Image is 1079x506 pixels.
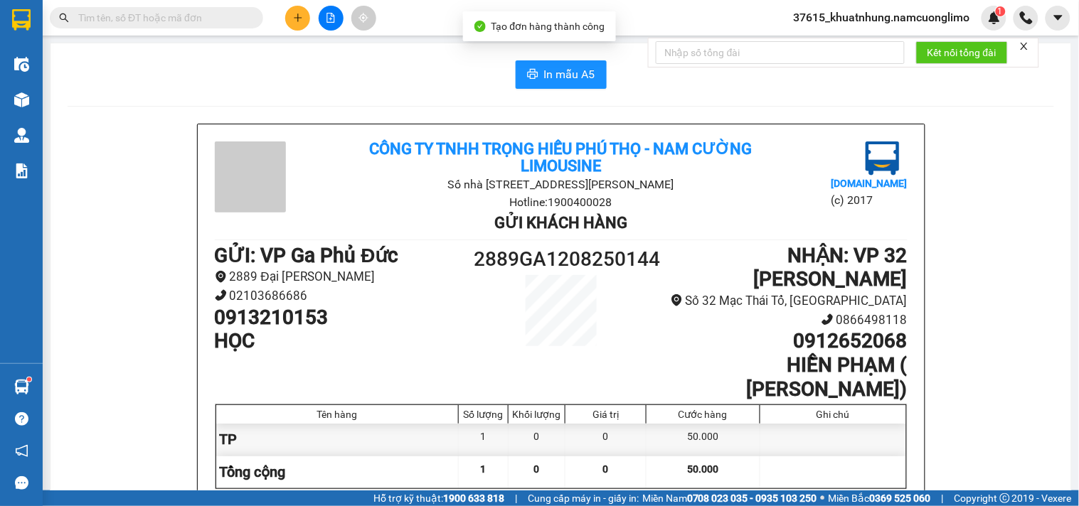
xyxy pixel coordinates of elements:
[822,313,834,325] span: phone
[687,492,817,504] strong: 0708 023 035 - 0935 103 250
[78,10,246,26] input: Tìm tên, số ĐT hoặc mã đơn
[15,444,28,458] span: notification
[650,409,755,420] div: Cước hàng
[215,286,474,306] li: 02103686686
[14,379,29,394] img: warehouse-icon
[647,329,907,353] h1: 0912652068
[14,57,29,72] img: warehouse-icon
[474,21,486,32] span: check-circle
[544,65,595,83] span: In mẫu A5
[491,21,605,32] span: Tạo đơn hàng thành công
[14,163,29,178] img: solution-icon
[59,13,69,23] span: search
[215,267,474,286] li: 2889 Đại [PERSON_NAME]
[358,13,368,23] span: aim
[821,495,825,501] span: ⚪️
[509,424,565,456] div: 0
[642,490,817,506] span: Miền Nam
[1000,493,1010,503] span: copyright
[528,490,639,506] span: Cung cấp máy in - giấy in:
[998,6,1003,16] span: 1
[515,490,517,506] span: |
[216,424,459,456] div: TP
[215,271,227,283] span: environment
[293,13,303,23] span: plus
[647,353,907,401] h1: HIỀN PHẠM ( [PERSON_NAME])
[927,45,996,60] span: Kết nối tổng đài
[754,244,908,291] b: NHẬN : VP 32 [PERSON_NAME]
[12,9,31,31] img: logo-vxr
[215,244,399,267] b: GỬI : VP Ga Phủ Đức
[516,60,607,89] button: printerIn mẫu A5
[494,214,627,232] b: Gửi khách hàng
[512,409,561,420] div: Khối lượng
[285,6,310,31] button: plus
[459,424,509,456] div: 1
[14,92,29,107] img: warehouse-icon
[565,424,647,456] div: 0
[916,41,1008,64] button: Kết nối tổng đài
[173,16,556,55] b: Công ty TNHH Trọng Hiếu Phú Thọ - Nam Cường Limousine
[373,490,504,506] span: Hỗ trợ kỹ thuật:
[220,463,286,480] span: Tổng cộng
[656,41,905,64] input: Nhập số tổng đài
[988,11,1001,24] img: icon-new-feature
[687,463,718,475] span: 50.000
[330,193,792,211] li: Hotline: 1900400028
[534,463,540,475] span: 0
[671,294,683,306] span: environment
[569,409,642,420] div: Giá trị
[351,6,376,31] button: aim
[829,490,931,506] span: Miền Bắc
[527,68,538,82] span: printer
[782,9,982,26] span: 37615_khuatnhung.namcuonglimo
[330,176,792,193] li: Số nhà [STREET_ADDRESS][PERSON_NAME]
[1020,11,1033,24] img: phone-icon
[942,490,944,506] span: |
[443,492,504,504] strong: 1900 633 818
[603,463,609,475] span: 0
[996,6,1006,16] sup: 1
[866,141,900,176] img: logo.jpg
[474,244,648,275] h1: 2889GA1208250144
[220,409,455,420] div: Tên hàng
[647,424,760,456] div: 50.000
[215,289,227,301] span: phone
[1052,11,1065,24] span: caret-down
[369,140,752,175] b: Công ty TNHH Trọng Hiếu Phú Thọ - Nam Cường Limousine
[870,492,931,504] strong: 0369 525 060
[481,463,487,475] span: 1
[1019,41,1029,51] span: close
[831,178,907,189] b: [DOMAIN_NAME]
[326,13,336,23] span: file-add
[133,77,595,95] li: Hotline: 1900400028
[319,6,344,31] button: file-add
[647,291,907,311] li: Số 32 Mạc Thái Tổ, [GEOGRAPHIC_DATA]
[215,306,474,330] h1: 0913210153
[215,329,474,353] h1: HỌC
[462,409,504,420] div: Số lượng
[133,60,595,77] li: Số nhà [STREET_ADDRESS][PERSON_NAME]
[764,409,903,420] div: Ghi chú
[15,476,28,490] span: message
[14,128,29,143] img: warehouse-icon
[15,412,28,426] span: question-circle
[1046,6,1070,31] button: caret-down
[831,191,907,209] li: (c) 2017
[27,377,31,382] sup: 1
[647,311,907,330] li: 0866498118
